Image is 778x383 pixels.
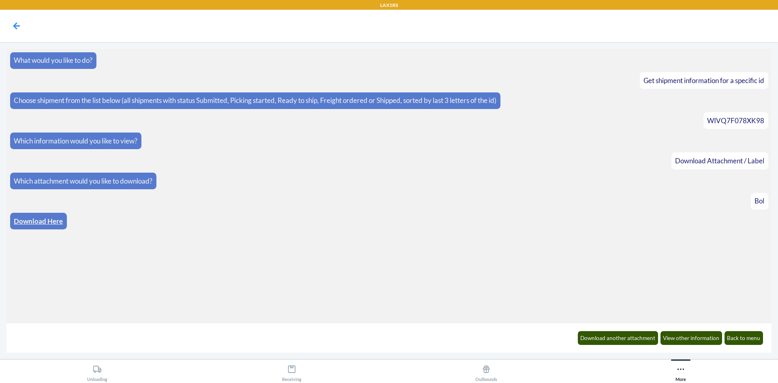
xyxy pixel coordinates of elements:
[675,156,764,165] span: Download Attachment / Label
[282,362,301,382] div: Receiving
[643,76,764,85] span: Get shipment information for a specific id
[754,197,764,205] span: Bol
[14,217,63,225] a: Download Here
[194,359,389,382] button: Receiving
[380,2,398,9] p: LAX1RS
[660,331,722,345] button: View other information
[14,55,92,66] p: What would you like to do?
[14,176,152,186] p: Which attachment would you like to download?
[675,362,686,382] div: More
[578,331,658,345] button: Download another attachment
[725,331,763,345] button: Back to menu
[583,359,778,382] button: More
[389,359,583,382] button: Outbounds
[87,362,107,382] div: Unloading
[707,116,764,125] span: WIVQ7F078XK98
[14,136,137,146] p: Which information would you like to view?
[475,362,497,382] div: Outbounds
[14,95,496,106] p: Choose shipment from the list below (all shipments with status Submitted, Picking started, Ready ...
